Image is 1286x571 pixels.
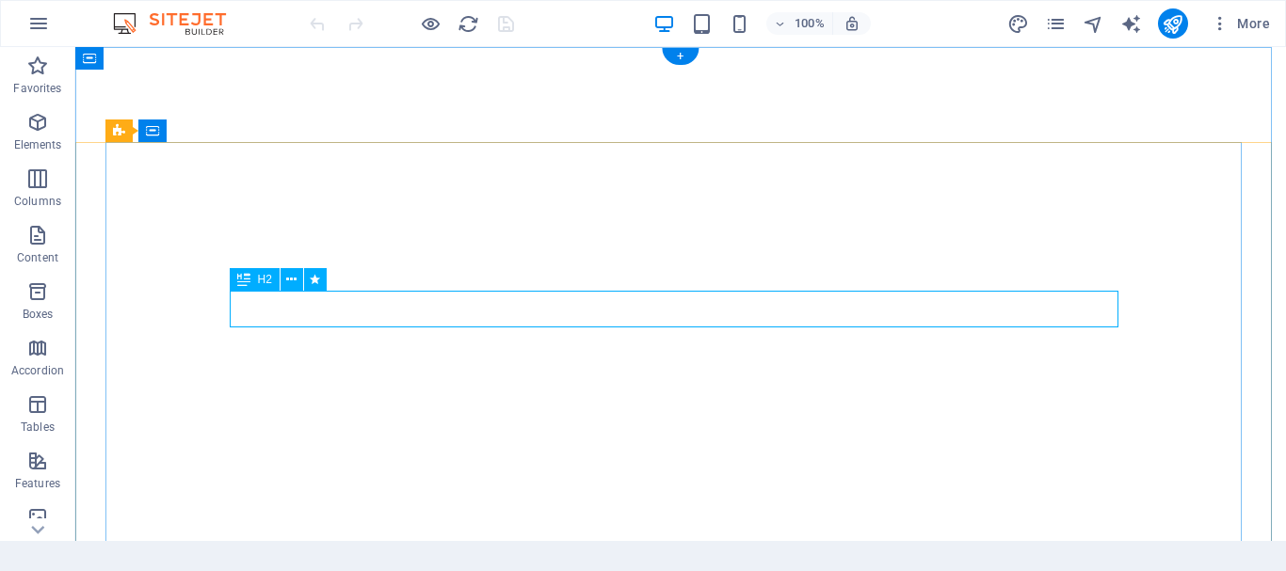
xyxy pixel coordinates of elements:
button: reload [457,12,479,35]
i: Navigator [1083,13,1104,35]
p: Features [15,476,60,491]
img: Editor Logo [108,12,249,35]
button: navigator [1083,12,1105,35]
button: text_generator [1120,12,1143,35]
button: Click here to leave preview mode and continue editing [419,12,442,35]
p: Elements [14,137,62,152]
p: Columns [14,194,61,209]
div: + [662,48,699,65]
h6: 100% [795,12,825,35]
span: H2 [258,274,272,285]
p: Content [17,250,58,265]
i: Publish [1162,13,1183,35]
button: pages [1045,12,1068,35]
p: Favorites [13,81,61,96]
i: AI Writer [1120,13,1142,35]
button: More [1203,8,1278,39]
i: Design (Ctrl+Alt+Y) [1007,13,1029,35]
p: Accordion [11,363,64,378]
button: design [1007,12,1030,35]
i: Reload page [458,13,479,35]
p: Tables [21,420,55,435]
span: More [1211,14,1270,33]
i: On resize automatically adjust zoom level to fit chosen device. [844,15,860,32]
p: Boxes [23,307,54,322]
i: Pages (Ctrl+Alt+S) [1045,13,1067,35]
button: publish [1158,8,1188,39]
button: 100% [766,12,833,35]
